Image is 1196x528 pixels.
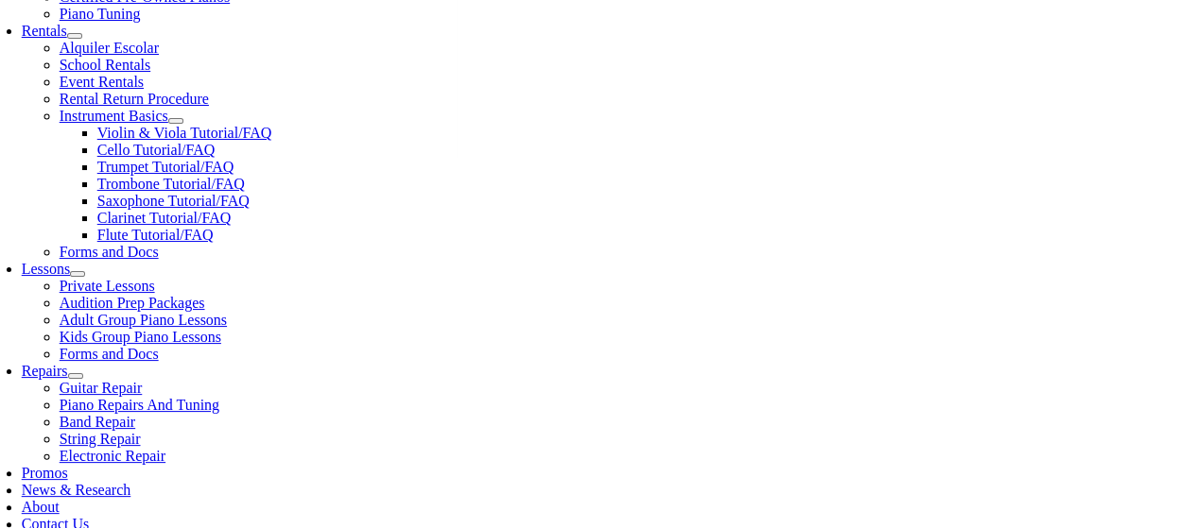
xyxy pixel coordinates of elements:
button: Open submenu of Instrument Basics [168,118,183,124]
a: Electronic Repair [60,448,165,464]
a: Band Repair [60,414,135,430]
a: School Rentals [60,57,150,73]
a: Rental Return Procedure [60,91,209,107]
a: Repairs [22,363,68,379]
a: Kids Group Piano Lessons [60,329,221,345]
a: Flute Tutorial/FAQ [97,227,214,243]
a: Trumpet Tutorial/FAQ [97,159,234,175]
a: Instrument Basics [60,108,168,124]
a: Rentals [22,23,67,39]
a: Event Rentals [60,74,144,90]
button: Open submenu of Repairs [68,373,83,379]
a: Alquiler Escolar [60,40,159,56]
a: Promos [22,465,68,481]
a: Private Lessons [60,278,155,294]
a: Clarinet Tutorial/FAQ [97,210,232,226]
a: Saxophone Tutorial/FAQ [97,193,250,209]
a: News & Research [22,482,131,498]
a: Violin & Viola Tutorial/FAQ [97,125,272,141]
a: String Repair [60,431,141,447]
a: Trombone Tutorial/FAQ [97,176,245,192]
a: Guitar Repair [60,380,143,396]
a: Piano Tuning [60,6,141,22]
button: Open submenu of Rentals [67,33,82,39]
a: Lessons [22,261,71,277]
a: Forms and Docs [60,346,159,362]
a: Piano Repairs And Tuning [60,397,219,413]
a: About [22,499,60,515]
a: Audition Prep Packages [60,295,205,311]
a: Forms and Docs [60,244,159,260]
a: Adult Group Piano Lessons [60,312,227,328]
button: Open submenu of Lessons [70,271,85,277]
a: Cello Tutorial/FAQ [97,142,216,158]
